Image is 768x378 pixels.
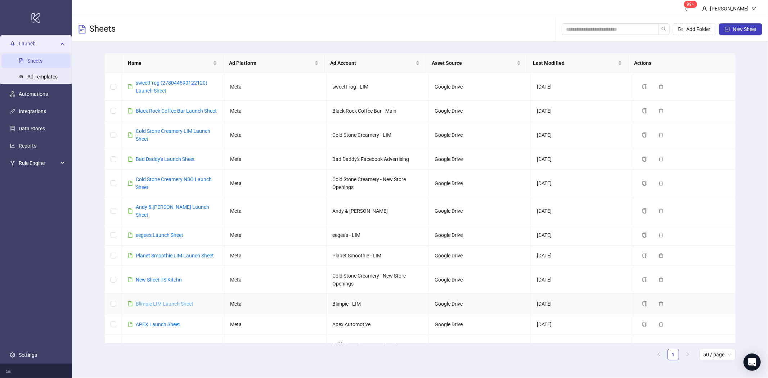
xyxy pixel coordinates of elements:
td: Meta [224,197,327,225]
td: sweetFrog - LIM [327,73,429,101]
span: delete [659,322,664,327]
td: Apex Automotive [327,314,429,335]
a: Andy & [PERSON_NAME] Launch Sheet [136,204,209,218]
td: Planet Smoothie - LIM [327,246,429,266]
td: Meta [224,335,327,363]
td: Cold Stone Creamery - New Store Openings [327,170,429,197]
span: folder-add [678,27,683,32]
a: Bad Daddy's Launch Sheet [136,156,195,162]
div: Page Size [699,349,736,360]
td: [DATE] [531,266,633,294]
a: Cold Stone Creamery NSO Launch Sheet [136,176,212,190]
td: [DATE] [531,294,633,314]
td: Google Drive [429,121,531,149]
div: [PERSON_NAME] [707,5,751,13]
th: Ad Platform [223,53,324,73]
span: menu-fold [6,368,11,373]
td: Meta [224,121,327,149]
span: right [686,352,690,356]
li: Next Page [682,349,693,360]
a: APEX Launch Sheet [136,321,180,327]
td: Cold Stone Creamery - LIM [327,121,429,149]
td: Meta [224,170,327,197]
span: copy [642,132,647,138]
a: New Sheet TS Kitchn [136,277,182,283]
td: [DATE] [531,121,633,149]
span: delete [659,277,664,282]
span: 50 / page [704,349,731,360]
button: left [653,349,665,360]
span: delete [659,157,664,162]
td: [DATE] [531,225,633,246]
a: Ad Templates [27,74,58,80]
td: Meta [224,101,327,121]
span: file [128,108,133,113]
span: delete [659,132,664,138]
td: Google Drive [429,101,531,121]
td: Meta [224,294,327,314]
a: Blimpie LIM Launch Sheet [136,301,193,307]
h3: Sheets [89,23,116,35]
td: Andy & [PERSON_NAME] [327,197,429,225]
td: Cold Stone Creamery - New Store Openings [327,266,429,294]
td: Meta [224,246,327,266]
td: Cold Stone Creamery - New Store Openings [327,335,429,363]
span: file [128,157,133,162]
th: Last Modified [527,53,628,73]
span: copy [642,181,647,186]
th: Name [122,53,223,73]
td: [DATE] [531,73,633,101]
td: Google Drive [429,149,531,170]
th: Asset Source [426,53,527,73]
a: Sheets [27,58,42,64]
span: copy [642,301,647,306]
td: [DATE] [531,246,633,266]
td: Meta [224,266,327,294]
a: 1 [668,349,679,360]
span: Last Modified [533,59,616,67]
li: 1 [668,349,679,360]
span: file [128,84,133,89]
a: Reports [19,143,36,149]
span: copy [642,108,647,113]
td: Google Drive [429,335,531,363]
button: New Sheet [719,23,762,35]
td: Meta [224,225,327,246]
button: Add Folder [673,23,716,35]
td: [DATE] [531,101,633,121]
span: file [128,301,133,306]
td: eegee's - LIM [327,225,429,246]
div: Open Intercom Messenger [744,354,761,371]
th: Actions [628,53,729,73]
span: down [751,6,756,11]
td: Meta [224,149,327,170]
span: file [128,253,133,258]
sup: 141 [684,1,697,8]
span: delete [659,233,664,238]
td: Google Drive [429,314,531,335]
span: Rule Engine [19,156,58,170]
span: delete [659,301,664,306]
td: Blimpie - LIM [327,294,429,314]
span: file [128,181,133,186]
span: copy [642,277,647,282]
span: copy [642,157,647,162]
span: delete [659,253,664,258]
td: Google Drive [429,197,531,225]
td: [DATE] [531,170,633,197]
span: file [128,208,133,213]
td: Google Drive [429,294,531,314]
span: delete [659,108,664,113]
td: Google Drive [429,266,531,294]
a: Settings [19,352,37,358]
span: plus-square [725,27,730,32]
span: New Sheet [733,26,756,32]
span: file [128,132,133,138]
a: Integrations [19,108,46,114]
span: left [657,352,661,356]
span: Add Folder [686,26,710,32]
span: copy [642,322,647,327]
a: Black Rock Coffee Bar Launch Sheet [136,108,217,114]
a: eegee's Launch Sheet [136,232,183,238]
span: fork [10,161,15,166]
